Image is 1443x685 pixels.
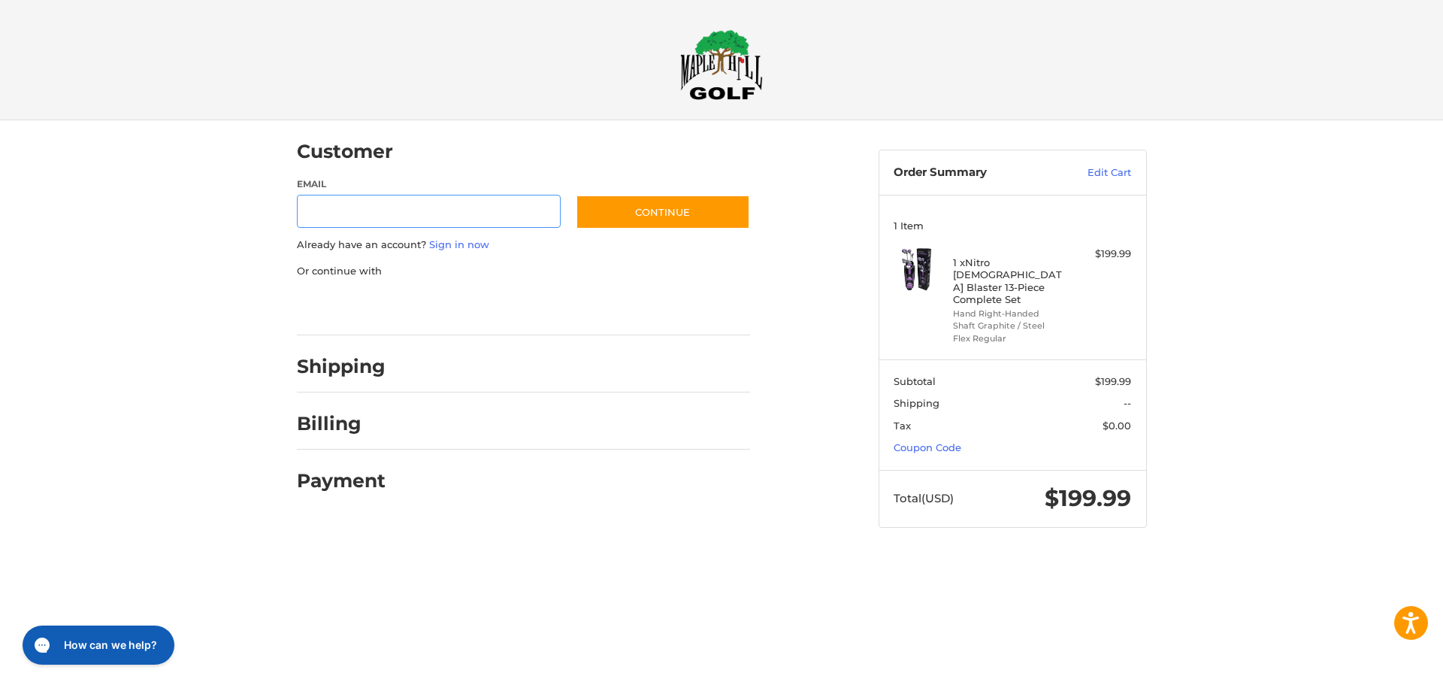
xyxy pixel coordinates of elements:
h2: Shipping [297,355,386,378]
li: Flex Regular [953,332,1068,345]
h2: Payment [297,469,386,493]
h2: Billing [297,412,385,435]
span: Shipping [894,397,939,409]
li: Shaft Graphite / Steel [953,320,1068,332]
span: -- [1124,397,1131,409]
h4: 1 x Nitro [DEMOGRAPHIC_DATA] Blaster 13-Piece Complete Set [953,256,1068,305]
span: $199.99 [1045,484,1131,512]
p: Already have an account? [297,238,750,253]
h2: Customer [297,140,393,163]
a: Sign in now [429,238,489,250]
iframe: PayPal-paypal [292,293,404,320]
span: Subtotal [894,375,936,387]
li: Hand Right-Handed [953,308,1068,320]
iframe: PayPal-venmo [546,293,659,320]
a: Edit Cart [1055,165,1131,180]
label: Email [297,177,561,191]
iframe: PayPal-paylater [419,293,532,320]
span: $199.99 [1095,375,1131,387]
h3: Order Summary [894,165,1055,180]
div: $199.99 [1072,247,1131,262]
p: Or continue with [297,264,750,279]
span: Total (USD) [894,491,954,505]
span: $0.00 [1103,420,1131,432]
button: Continue [576,195,750,229]
h3: 1 Item [894,220,1131,232]
span: Tax [894,420,911,432]
iframe: Gorgias live chat messenger [15,620,179,670]
img: Maple Hill Golf [680,29,763,100]
a: Coupon Code [894,441,961,453]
